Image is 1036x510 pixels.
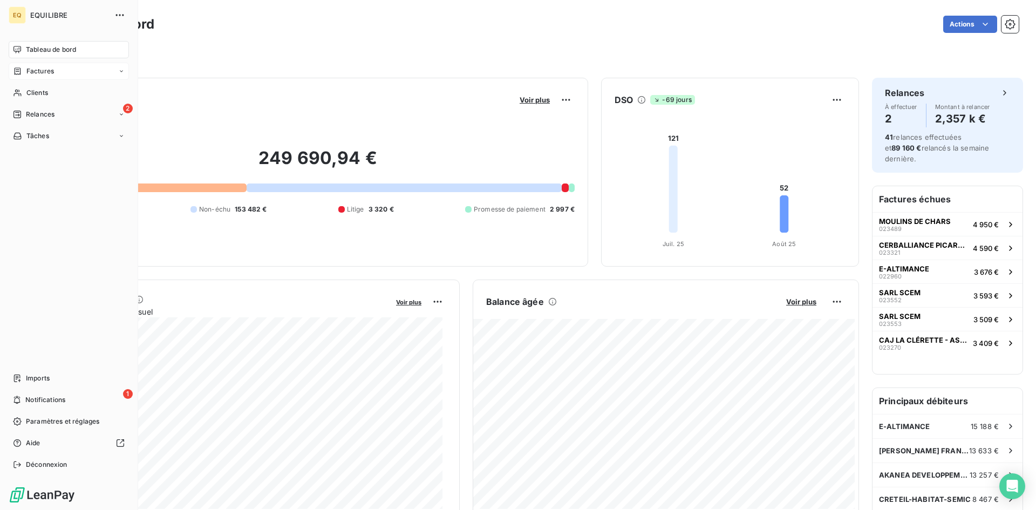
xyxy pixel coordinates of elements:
span: Non-échu [199,205,230,214]
span: 13 257 € [970,471,999,479]
div: Open Intercom Messenger [999,473,1025,499]
span: 1 [123,389,133,399]
span: relances effectuées et relancés la semaine dernière. [885,133,989,163]
span: 89 160 € [891,144,921,152]
a: Factures [9,63,129,80]
span: Notifications [25,395,65,405]
h4: 2,357 k € [935,110,990,127]
h6: Relances [885,86,924,99]
span: 41 [885,133,893,141]
span: À effectuer [885,104,917,110]
span: 4 950 € [973,220,999,229]
span: SARL SCEM [879,312,921,321]
img: Logo LeanPay [9,486,76,504]
span: 3 409 € [973,339,999,348]
span: 15 188 € [971,422,999,431]
span: Déconnexion [26,460,67,470]
span: 3 320 € [369,205,394,214]
span: Paramètres et réglages [26,417,99,426]
span: 4 590 € [973,244,999,253]
h6: Factures échues [873,186,1023,212]
span: EQUILIBRE [30,11,108,19]
span: MOULINS DE CHARS [879,217,951,226]
button: CERBALLIANCE PICARDIE0233214 590 € [873,236,1023,260]
span: 023270 [879,344,901,351]
span: 022960 [879,273,902,280]
span: 153 482 € [235,205,267,214]
tspan: Juil. 25 [663,240,684,248]
span: -69 jours [650,95,694,105]
span: CRETEIL-HABITAT-SEMIC [879,495,971,504]
span: [PERSON_NAME] FRANCE SAFETY ASSESSMENT [879,446,969,455]
span: 3 509 € [973,315,999,324]
span: 2 [123,104,133,113]
span: AKANEA DEVELOPPEMENT [879,471,970,479]
a: 2Relances [9,106,129,123]
span: SARL SCEM [879,288,921,297]
span: 3 676 € [974,268,999,276]
span: 3 593 € [973,291,999,300]
span: 023553 [879,321,902,327]
span: E-ALTIMANCE [879,422,930,431]
span: Promesse de paiement [474,205,546,214]
a: Clients [9,84,129,101]
span: 023321 [879,249,900,256]
span: Montant à relancer [935,104,990,110]
button: SARL SCEM0235523 593 € [873,283,1023,307]
button: Voir plus [516,95,553,105]
a: Tâches [9,127,129,145]
h6: Principaux débiteurs [873,388,1023,414]
button: CAJ LA CLÉRETTE - ASSOCIATION PAPILLONS0232703 409 € [873,331,1023,355]
span: Chiffre d'affaires mensuel [61,306,388,317]
button: Voir plus [783,297,820,307]
button: SARL SCEM0235533 509 € [873,307,1023,331]
span: CAJ LA CLÉRETTE - ASSOCIATION PAPILLONS [879,336,969,344]
button: E-ALTIMANCE0229603 676 € [873,260,1023,283]
span: Factures [26,66,54,76]
a: Paramètres et réglages [9,413,129,430]
span: Litige [347,205,364,214]
tspan: Août 25 [772,240,796,248]
span: Tableau de bord [26,45,76,55]
span: 023552 [879,297,902,303]
span: 13 633 € [969,446,999,455]
span: E-ALTIMANCE [879,264,929,273]
button: Voir plus [393,297,425,307]
span: 8 467 € [972,495,999,504]
div: EQ [9,6,26,24]
a: Aide [9,434,129,452]
span: Imports [26,373,50,383]
h2: 249 690,94 € [61,147,575,180]
h4: 2 [885,110,917,127]
a: Tableau de bord [9,41,129,58]
span: Voir plus [786,297,816,306]
span: Voir plus [396,298,421,306]
a: Imports [9,370,129,387]
span: 2 997 € [550,205,575,214]
button: MOULINS DE CHARS0234894 950 € [873,212,1023,236]
span: Relances [26,110,54,119]
span: Clients [26,88,48,98]
span: CERBALLIANCE PICARDIE [879,241,969,249]
span: Aide [26,438,40,448]
span: Tâches [26,131,49,141]
span: 023489 [879,226,902,232]
button: Actions [943,16,997,33]
span: Voir plus [520,96,550,104]
h6: Balance âgée [486,295,544,308]
h6: DSO [615,93,633,106]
